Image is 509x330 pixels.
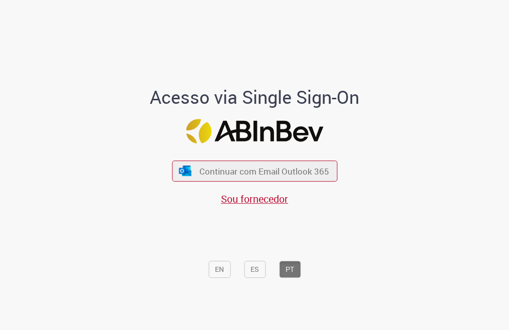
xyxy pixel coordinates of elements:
img: ícone Azure/Microsoft 360 [178,166,192,176]
img: Logo ABInBev [186,119,323,143]
span: Continuar com Email Outlook 365 [199,166,329,177]
button: PT [279,261,301,278]
button: EN [208,261,230,278]
h1: Acesso via Single Sign-On [141,87,369,107]
a: Sou fornecedor [221,192,288,206]
button: ES [244,261,266,278]
button: ícone Azure/Microsoft 360 Continuar com Email Outlook 365 [172,161,337,182]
